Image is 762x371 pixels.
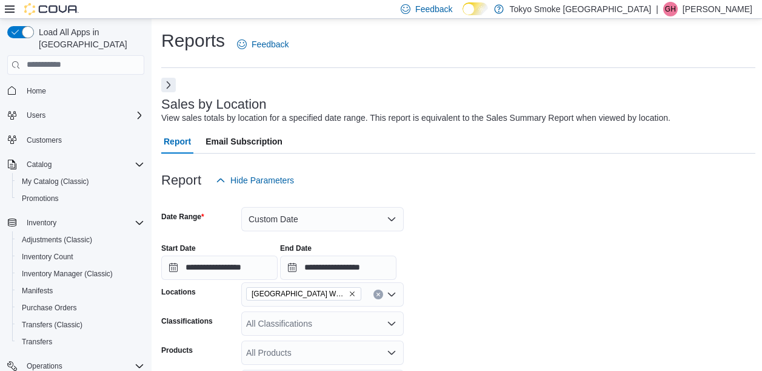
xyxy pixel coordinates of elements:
[246,287,361,301] span: London Wellington Corners
[12,299,149,316] button: Purchase Orders
[161,29,225,53] h1: Reports
[24,3,79,15] img: Cova
[22,303,77,313] span: Purchase Orders
[211,168,299,192] button: Hide Parameters
[12,173,149,190] button: My Catalog (Classic)
[22,83,144,98] span: Home
[22,157,144,172] span: Catalog
[22,108,144,123] span: Users
[22,216,61,230] button: Inventory
[12,282,149,299] button: Manifests
[22,194,59,203] span: Promotions
[27,361,62,371] span: Operations
[22,216,144,230] span: Inventory
[161,243,196,253] label: Start Date
[27,86,46,96] span: Home
[17,174,144,189] span: My Catalog (Classic)
[252,288,346,300] span: [GEOGRAPHIC_DATA] Wellington Corners
[12,316,149,333] button: Transfers (Classic)
[17,191,144,206] span: Promotions
[27,111,45,120] span: Users
[161,78,176,92] button: Next
[387,290,396,299] button: Open list of options
[349,290,356,298] button: Remove London Wellington Corners from selection in this group
[463,2,488,15] input: Dark Mode
[280,243,312,253] label: End Date
[17,335,144,349] span: Transfers
[22,269,113,279] span: Inventory Manager (Classic)
[27,218,56,228] span: Inventory
[17,267,118,281] a: Inventory Manager (Classic)
[22,133,67,148] a: Customers
[17,301,82,315] a: Purchase Orders
[34,26,144,50] span: Load All Apps in [GEOGRAPHIC_DATA]
[161,173,201,188] h3: Report
[17,233,97,247] a: Adjustments (Classic)
[22,157,56,172] button: Catalog
[232,32,293,56] a: Feedback
[2,156,149,173] button: Catalog
[206,129,282,154] span: Email Subscription
[280,256,396,280] input: Press the down key to open a popover containing a calendar.
[415,3,452,15] span: Feedback
[22,108,50,123] button: Users
[663,2,678,16] div: Geoff Hudson
[17,318,144,332] span: Transfers (Classic)
[17,284,58,298] a: Manifests
[17,318,87,332] a: Transfers (Classic)
[2,214,149,231] button: Inventory
[17,301,144,315] span: Purchase Orders
[161,345,193,355] label: Products
[656,2,658,16] p: |
[387,319,396,328] button: Open list of options
[2,131,149,149] button: Customers
[12,333,149,350] button: Transfers
[27,135,62,145] span: Customers
[17,250,78,264] a: Inventory Count
[161,212,204,222] label: Date Range
[252,38,289,50] span: Feedback
[161,316,213,326] label: Classifications
[22,177,89,186] span: My Catalog (Classic)
[510,2,652,16] p: Tokyo Smoke [GEOGRAPHIC_DATA]
[241,207,404,231] button: Custom Date
[17,267,144,281] span: Inventory Manager (Classic)
[161,287,196,297] label: Locations
[665,2,676,16] span: GH
[17,284,144,298] span: Manifests
[22,320,82,330] span: Transfers (Classic)
[17,174,94,189] a: My Catalog (Classic)
[373,290,383,299] button: Clear input
[161,112,670,124] div: View sales totals by location for a specified date range. This report is equivalent to the Sales ...
[2,82,149,100] button: Home
[12,265,149,282] button: Inventory Manager (Classic)
[12,248,149,265] button: Inventory Count
[17,335,57,349] a: Transfers
[12,190,149,207] button: Promotions
[22,286,53,296] span: Manifests
[22,132,144,148] span: Customers
[22,252,73,262] span: Inventory Count
[22,235,92,245] span: Adjustments (Classic)
[27,160,52,169] span: Catalog
[12,231,149,248] button: Adjustments (Classic)
[17,233,144,247] span: Adjustments (Classic)
[2,107,149,124] button: Users
[387,348,396,358] button: Open list of options
[161,256,278,280] input: Press the down key to open a popover containing a calendar.
[22,337,52,347] span: Transfers
[164,129,191,154] span: Report
[17,250,144,264] span: Inventory Count
[683,2,752,16] p: [PERSON_NAME]
[17,191,64,206] a: Promotions
[22,84,51,98] a: Home
[161,97,267,112] h3: Sales by Location
[230,174,294,186] span: Hide Parameters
